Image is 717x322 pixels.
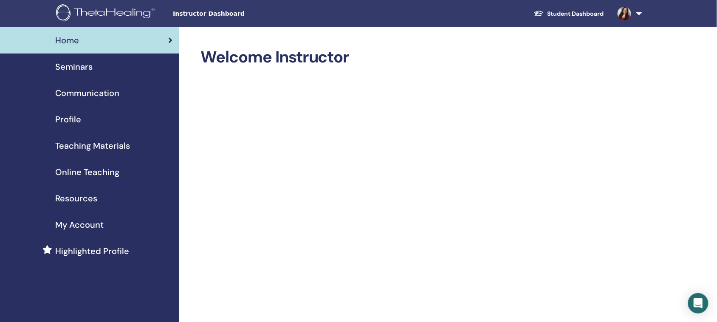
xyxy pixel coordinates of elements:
[55,245,129,257] span: Highlighted Profile
[55,192,97,205] span: Resources
[55,218,104,231] span: My Account
[56,4,158,23] img: logo.png
[527,6,611,22] a: Student Dashboard
[534,10,544,17] img: graduation-cap-white.svg
[618,7,631,20] img: default.jpg
[55,139,130,152] span: Teaching Materials
[55,60,93,73] span: Seminars
[688,293,709,314] div: Open Intercom Messenger
[55,34,79,47] span: Home
[173,9,300,18] span: Instructor Dashboard
[200,48,641,67] h2: Welcome Instructor
[55,87,119,99] span: Communication
[55,113,81,126] span: Profile
[55,166,119,178] span: Online Teaching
